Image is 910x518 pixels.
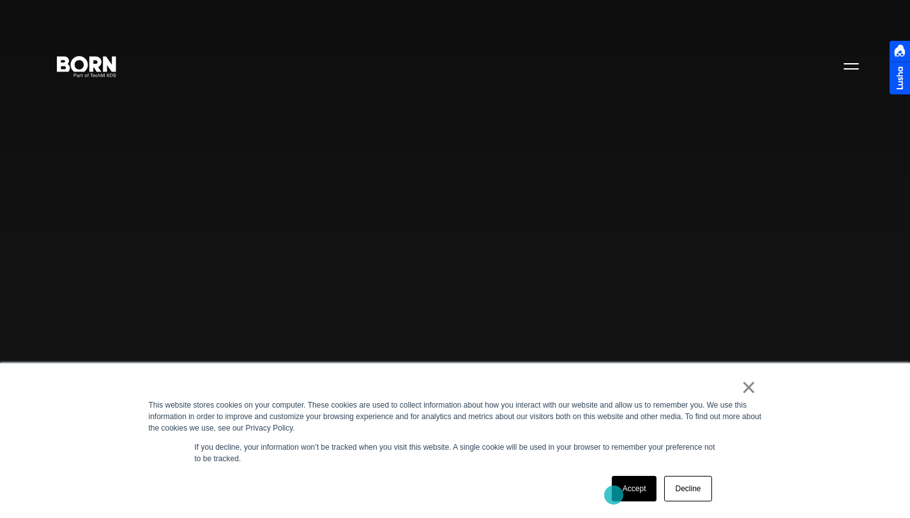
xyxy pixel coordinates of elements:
a: × [741,381,757,393]
div: This website stores cookies on your computer. These cookies are used to collect information about... [149,399,762,434]
button: Open [836,52,867,79]
a: Accept [612,476,657,501]
a: Decline [664,476,711,501]
p: If you decline, your information won’t be tracked when you visit this website. A single cookie wi... [195,441,716,464]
